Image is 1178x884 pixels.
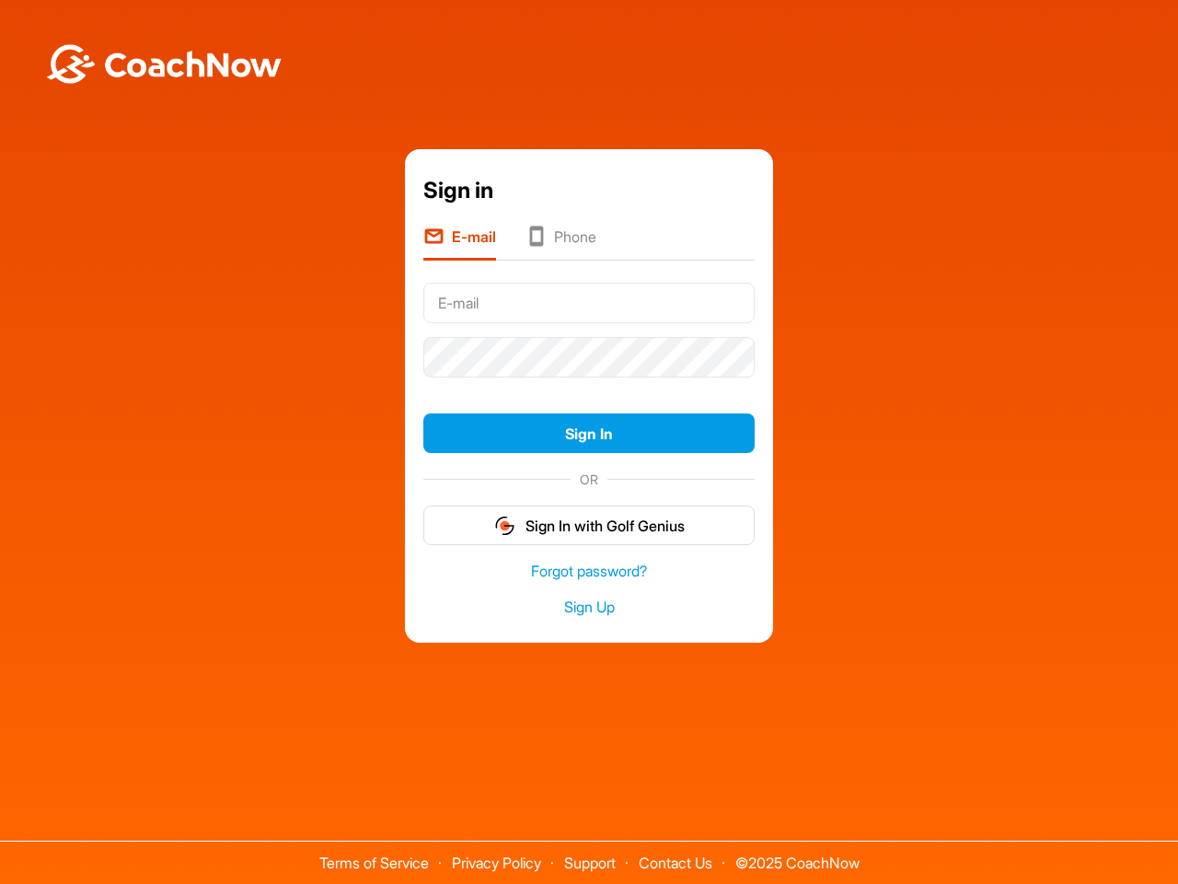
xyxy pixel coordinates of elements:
[493,515,516,537] img: gg_logo
[423,597,755,618] a: Sign Up
[423,413,755,453] button: Sign In
[44,44,283,84] img: BwLJSsUCoWCh5upNqxVrqldRgqLPVwmV24tXu5FoVAoFEpwwqQ3VIfuoInZCoVCoTD4vwADAC3ZFMkVEQFDAAAAAElFTkSuQmCC
[423,561,755,582] a: Forgot password?
[423,283,755,323] input: E-mail
[452,854,541,872] a: Privacy Policy
[525,226,596,261] li: Phone
[564,854,616,872] a: Support
[423,174,755,207] div: Sign in
[571,470,607,489] span: OR
[319,854,429,872] a: Terms of Service
[423,226,496,261] li: E-mail
[726,842,869,870] span: © 2025 CoachNow
[423,506,755,545] button: Sign In with Golf Genius
[639,854,712,872] a: Contact Us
